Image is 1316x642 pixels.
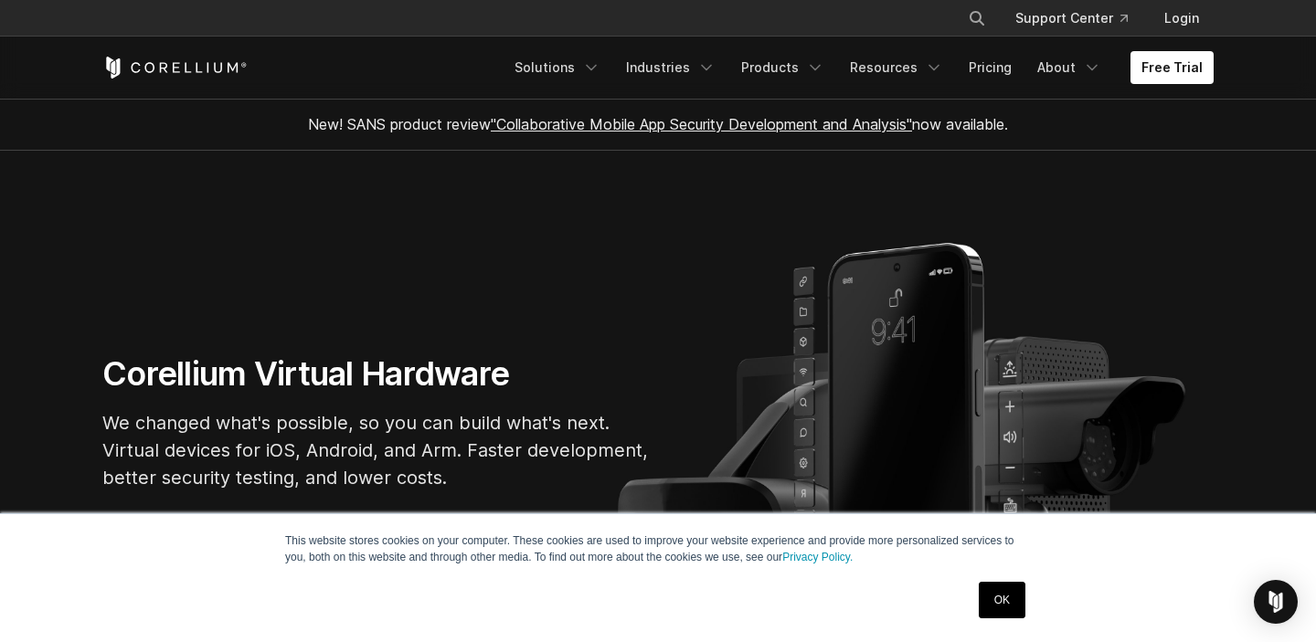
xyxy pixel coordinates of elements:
a: Resources [839,51,954,84]
p: We changed what's possible, so you can build what's next. Virtual devices for iOS, Android, and A... [102,409,651,491]
h1: Corellium Virtual Hardware [102,353,651,395]
p: This website stores cookies on your computer. These cookies are used to improve your website expe... [285,532,1031,565]
a: Privacy Policy. [782,551,853,563]
a: Industries [615,51,727,84]
a: Free Trial [1130,51,1214,84]
div: Navigation Menu [504,51,1214,84]
a: "Collaborative Mobile App Security Development and Analysis" [491,115,912,133]
a: Support Center [1001,2,1142,35]
a: Solutions [504,51,611,84]
a: Corellium Home [102,57,248,79]
a: OK [979,582,1025,618]
a: About [1026,51,1112,84]
div: Navigation Menu [946,2,1214,35]
button: Search [960,2,993,35]
a: Products [730,51,835,84]
a: Pricing [958,51,1023,84]
span: New! SANS product review now available. [308,115,1008,133]
div: Open Intercom Messenger [1254,580,1298,624]
a: Login [1150,2,1214,35]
